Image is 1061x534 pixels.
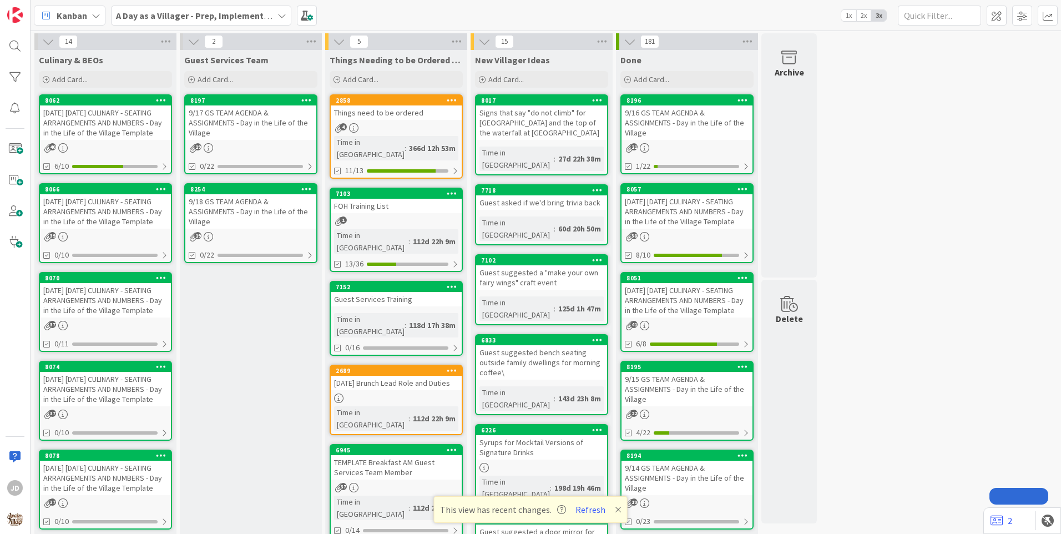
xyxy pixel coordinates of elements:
span: 0/10 [54,249,69,261]
div: 8057 [627,185,752,193]
div: 125d 1h 47m [555,303,604,315]
div: Archive [775,66,804,79]
div: 8196 [622,95,752,105]
div: 198d 19h 46m [552,482,604,494]
span: Culinary & BEOs [39,54,103,66]
div: 6833Guest suggested bench seating outside family dwellings for morning coffee\ [476,335,607,380]
div: Time in [GEOGRAPHIC_DATA] [479,216,554,241]
div: 8195 [627,363,752,371]
div: 8195 [622,362,752,372]
span: 6/8 [636,338,646,350]
div: [DATE] [DATE] CULINARY - SEATING ARRANGEMENTS AND NUMBERS - Day in the Life of the Village Template [40,194,171,229]
div: 7718 [476,185,607,195]
div: Time in [GEOGRAPHIC_DATA] [334,406,408,431]
span: 1/22 [636,160,650,172]
span: 13/36 [345,258,363,270]
div: 2689 [331,366,462,376]
span: 37 [340,483,347,490]
div: 112d 22h 9m [410,235,458,248]
span: Done [620,54,641,66]
span: 4/22 [636,427,650,439]
div: 6945 [331,445,462,455]
div: 8078 [40,451,171,461]
span: 1x [841,10,856,21]
span: Add Card... [634,74,669,84]
a: 7718Guest asked if we'd bring trivia backTime in [GEOGRAPHIC_DATA]:60d 20h 50m [475,184,608,245]
b: A Day as a Villager - Prep, Implement and Execute [116,10,314,21]
div: 8078 [45,452,171,460]
span: 8/10 [636,249,650,261]
div: [DATE] [DATE] CULINARY - SEATING ARRANGEMENTS AND NUMBERS - Day in the Life of the Village Template [40,105,171,140]
span: 0/10 [54,427,69,439]
div: Time in [GEOGRAPHIC_DATA] [479,386,554,411]
div: Time in [GEOGRAPHIC_DATA] [479,147,554,171]
div: 8057[DATE] [DATE] CULINARY - SEATING ARRANGEMENTS AND NUMBERS - Day in the Life of the Village Te... [622,184,752,229]
a: 6226Syrups for Mocktail Versions of Signature DrinksTime in [GEOGRAPHIC_DATA]:198d 19h 46m [475,424,608,505]
div: 8062[DATE] [DATE] CULINARY - SEATING ARRANGEMENTS AND NUMBERS - Day in the Life of the Village Te... [40,95,171,140]
div: JD [7,480,23,496]
span: 39 [49,232,56,239]
div: Guest asked if we'd bring trivia back [476,195,607,210]
div: 112d 22h 9m [410,412,458,425]
div: 7102 [481,256,607,264]
div: 366d 12h 53m [406,142,458,154]
a: 7103FOH Training ListTime in [GEOGRAPHIC_DATA]:112d 22h 9m13/36 [330,188,463,272]
div: 8254 [190,185,316,193]
img: avatar [7,511,23,527]
div: Time in [GEOGRAPHIC_DATA] [479,296,554,321]
div: TEMPLATE Breakfast AM Guest Services Team Member [331,455,462,480]
a: 8057[DATE] [DATE] CULINARY - SEATING ARRANGEMENTS AND NUMBERS - Day in the Life of the Village Te... [620,183,754,263]
span: 40 [49,143,56,150]
span: 19 [194,232,201,239]
div: 7152 [336,283,462,291]
div: [DATE] [DATE] CULINARY - SEATING ARRANGEMENTS AND NUMBERS - Day in the Life of the Village Template [40,372,171,406]
div: 8017 [481,97,607,104]
div: 8062 [40,95,171,105]
div: 2858 [331,95,462,105]
div: [DATE] [DATE] CULINARY - SEATING ARRANGEMENTS AND NUMBERS - Day in the Life of the Village Template [40,283,171,318]
div: 27d 22h 38m [555,153,604,165]
a: 8074[DATE] [DATE] CULINARY - SEATING ARRANGEMENTS AND NUMBERS - Day in the Life of the Village Te... [39,361,172,441]
div: 8051[DATE] [DATE] CULINARY - SEATING ARRANGEMENTS AND NUMBERS - Day in the Life of the Village Te... [622,273,752,318]
div: 8254 [185,184,316,194]
a: 2689[DATE] Brunch Lead Role and DutiesTime in [GEOGRAPHIC_DATA]:112d 22h 9m [330,365,463,435]
div: [DATE] [DATE] CULINARY - SEATING ARRANGEMENTS AND NUMBERS - Day in the Life of the Village Template [622,194,752,229]
a: 7152Guest Services TrainingTime in [GEOGRAPHIC_DATA]:118d 17h 38m0/16 [330,281,463,356]
div: [DATE] Brunch Lead Role and Duties [331,376,462,390]
span: 3x [871,10,886,21]
span: : [550,482,552,494]
span: 19 [630,498,638,506]
span: 2x [856,10,871,21]
div: Guest suggested bench seating outside family dwellings for morning coffee\ [476,345,607,380]
div: 8074[DATE] [DATE] CULINARY - SEATING ARRANGEMENTS AND NUMBERS - Day in the Life of the Village Te... [40,362,171,406]
span: This view has recent changes. [440,503,566,516]
span: 4 [340,123,347,130]
div: 7102 [476,255,607,265]
a: 6833Guest suggested bench seating outside family dwellings for morning coffee\Time in [GEOGRAPHIC... [475,334,608,415]
a: 81979/17 GS TEAM AGENDA & ASSIGNMENTS - Day in the Life of the Village0/22 [184,94,317,174]
span: Add Card... [52,74,88,84]
button: Refresh [572,502,609,517]
div: 8074 [45,363,171,371]
div: Time in [GEOGRAPHIC_DATA] [479,476,550,500]
div: 143d 23h 8m [555,392,604,405]
span: Add Card... [488,74,524,84]
div: 8070 [45,274,171,282]
div: 112d 22h 9m [410,502,458,514]
div: 8066 [40,184,171,194]
span: 1 [340,216,347,224]
div: Time in [GEOGRAPHIC_DATA] [334,313,405,337]
div: 8070 [40,273,171,283]
span: 0/16 [345,342,360,354]
span: New Villager Ideas [475,54,550,66]
div: 8078[DATE] [DATE] CULINARY - SEATING ARRANGEMENTS AND NUMBERS - Day in the Life of the Village Te... [40,451,171,495]
span: 0/22 [200,160,214,172]
div: 6945TEMPLATE Breakfast AM Guest Services Team Member [331,445,462,480]
span: : [408,502,410,514]
a: 82549/18 GS TEAM AGENDA & ASSIGNMENTS - Day in the Life of the Village0/22 [184,183,317,263]
div: 6945 [336,446,462,454]
div: 8051 [622,273,752,283]
span: : [405,319,406,331]
span: Things Needing to be Ordered - PUT IN CARD, Don't make new card [330,54,463,66]
div: [DATE] [DATE] CULINARY - SEATING ARRANGEMENTS AND NUMBERS - Day in the Life of the Village Template [622,283,752,318]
